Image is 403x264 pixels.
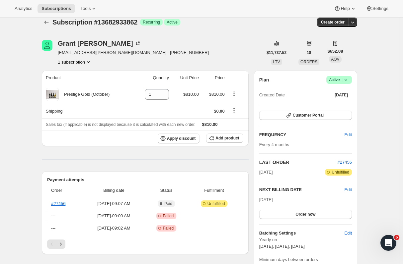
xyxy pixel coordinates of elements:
button: Settings [362,4,392,13]
span: Every 4 months [259,142,289,147]
span: $810.00 [209,92,225,97]
span: Tools [80,6,91,11]
button: 18 [303,48,315,57]
div: Grant [PERSON_NAME] [58,40,141,47]
button: Next [56,239,65,249]
span: Minimum days between orders [259,256,352,263]
span: Unfulfilled [207,201,225,206]
h2: FREQUENCY [259,132,345,138]
nav: Pagination [47,239,243,249]
a: #27456 [338,160,352,165]
span: [DATE] · 09:00 AM [84,213,143,219]
span: 5 [394,235,399,240]
th: Unit Price [171,71,201,85]
th: Product [42,71,134,85]
button: Shipping actions [229,107,239,114]
button: Create order [317,18,349,27]
span: | [342,77,343,82]
th: Order [47,183,82,198]
button: Subscriptions [42,18,51,27]
span: $0.00 [214,109,225,114]
span: Yearly on [259,237,352,243]
span: Analytics [15,6,32,11]
span: Unfulfilled [332,170,349,175]
span: [EMAIL_ADDRESS][PERSON_NAME][DOMAIN_NAME] · [PHONE_NUMBER] [58,49,209,56]
button: Product actions [229,90,239,97]
span: [DATE] · 09:02 AM [84,225,143,232]
button: Help [330,4,360,13]
span: Created Date [259,92,285,98]
span: Status [148,187,185,194]
span: Paid [164,201,172,206]
span: Apply discount [167,136,196,141]
span: Subscriptions [41,6,71,11]
span: Create order [321,20,345,25]
span: $810.00 [183,92,199,97]
span: Subscription #13682933862 [52,19,137,26]
span: Grant Hassell [42,40,52,51]
span: Help [341,6,350,11]
span: Settings [372,6,388,11]
h6: Batching Settings [259,230,345,237]
h2: Payment attempts [47,177,243,183]
span: [DATE] [259,197,273,202]
span: --- [51,213,55,218]
h2: LAST ORDER [259,159,338,166]
div: Prestige Gold (October) [59,91,110,98]
span: Edit [345,230,352,237]
span: Billing date [84,187,143,194]
span: Active [167,20,178,25]
span: LTV [273,60,280,64]
span: --- [51,226,55,231]
span: Order now [295,212,315,217]
iframe: Intercom live chat [380,235,396,251]
span: Recurring [143,20,160,25]
span: Customer Portal [293,113,324,118]
button: [DATE] [331,90,352,100]
button: Product actions [58,59,92,65]
span: $652.08 [327,48,343,55]
span: 18 [307,50,311,55]
button: $11,737.52 [263,48,290,57]
button: Edit [341,130,356,140]
button: Tools [76,4,101,13]
span: Active [329,77,349,83]
span: ORDERS [300,60,317,64]
h2: Plan [259,77,269,83]
button: Edit [345,186,352,193]
a: #27456 [51,201,65,206]
span: [DATE] [259,169,273,176]
span: [DATE] [335,92,348,98]
span: Edit [345,132,352,138]
button: Edit [341,228,356,238]
th: Shipping [42,104,134,118]
th: Quantity [134,71,171,85]
button: #27456 [338,159,352,166]
button: Customer Portal [259,111,352,120]
button: Analytics [11,4,36,13]
th: Price [201,71,227,85]
span: $810.00 [202,122,218,127]
span: Fulfillment [189,187,239,194]
span: Failed [163,226,174,231]
span: [DATE] · 09:07 AM [84,200,143,207]
button: Order now [259,210,352,219]
span: [DATE], [DATE], [DATE] [259,244,305,249]
button: Apply discount [158,133,200,143]
span: AOV [331,57,339,62]
span: Failed [163,213,174,219]
span: Sales tax (if applicable) is not displayed because it is calculated with each new order. [46,122,196,127]
span: $11,737.52 [267,50,286,55]
button: Add product [206,133,243,143]
button: Subscriptions [38,4,75,13]
span: Add product [215,135,239,141]
h2: NEXT BILLING DATE [259,186,345,193]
